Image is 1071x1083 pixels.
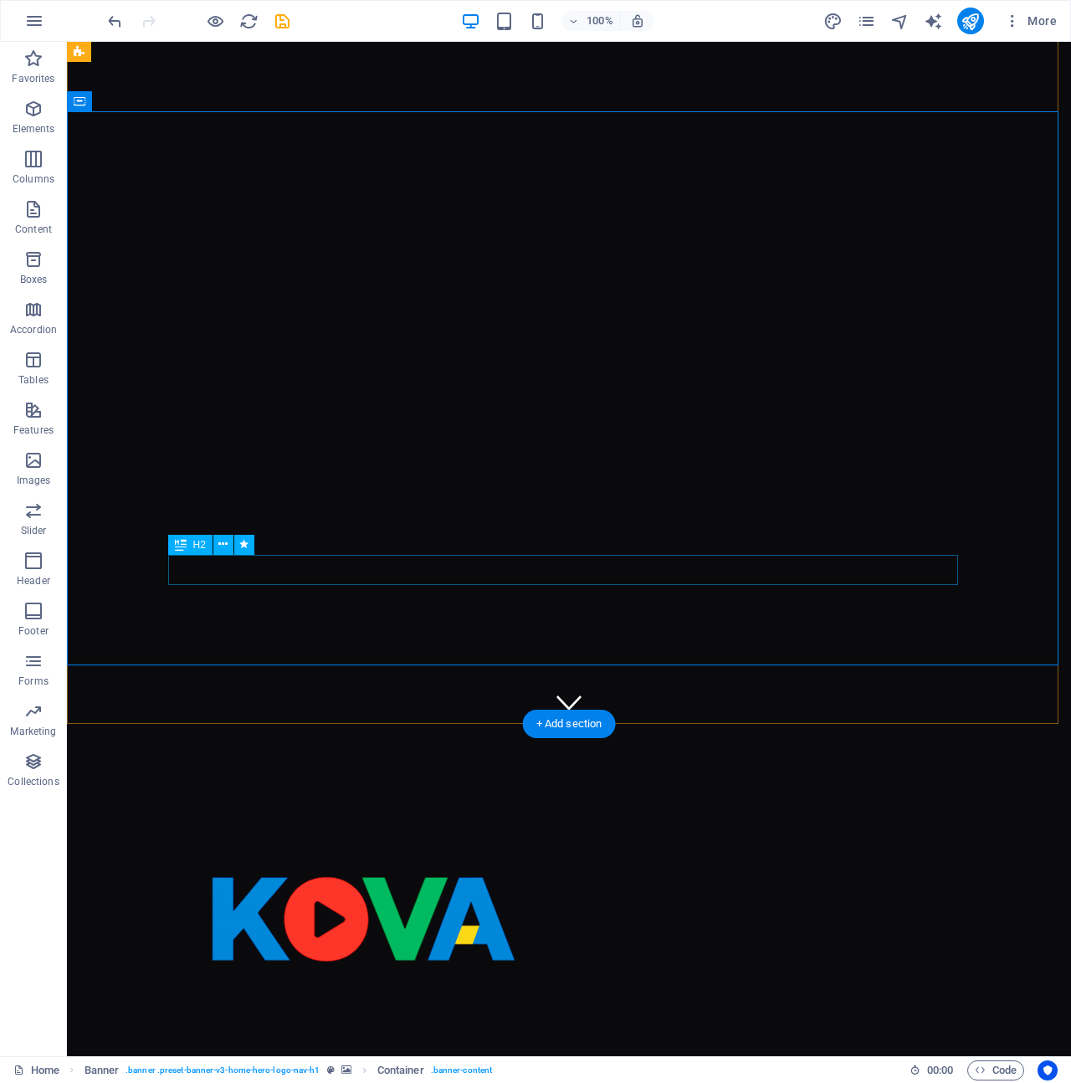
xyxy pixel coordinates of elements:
button: Click here to leave preview mode and continue editing [205,11,225,31]
i: Navigator [890,12,910,31]
span: More [1004,13,1057,29]
p: Accordion [10,323,57,336]
i: Design (Ctrl+Alt+Y) [823,12,843,31]
a: Click to cancel selection. Double-click to open Pages [13,1060,59,1080]
span: H2 [193,540,206,550]
button: undo [105,11,125,31]
i: This element contains a background [341,1065,351,1075]
div: + Add section [523,710,616,738]
p: Forms [18,675,49,688]
p: Elements [13,122,55,136]
p: Images [17,474,51,487]
button: pages [857,11,877,31]
span: Click to select. Double-click to edit [377,1060,424,1080]
p: Collections [8,775,59,788]
button: reload [238,11,259,31]
span: Code [975,1060,1017,1080]
button: 100% [561,11,621,31]
i: Publish [961,12,980,31]
button: navigator [890,11,910,31]
p: Header [17,574,50,588]
button: publish [957,8,984,34]
i: Reload page [239,12,259,31]
p: Columns [13,172,54,186]
p: Content [15,223,52,236]
p: Slider [21,524,47,537]
h6: Session time [910,1060,954,1080]
i: Save (Ctrl+S) [273,12,292,31]
button: design [823,11,843,31]
p: Boxes [20,273,48,286]
p: Features [13,423,54,437]
button: Usercentrics [1038,1060,1058,1080]
p: Tables [18,373,49,387]
span: Click to select. Double-click to edit [85,1060,120,1080]
i: AI Writer [924,12,943,31]
i: Pages (Ctrl+Alt+S) [857,12,876,31]
p: Footer [18,624,49,638]
span: . banner-content [431,1060,492,1080]
span: : [939,1064,941,1076]
button: save [272,11,292,31]
i: This element is a customizable preset [327,1065,335,1075]
span: . banner .preset-banner-v3-home-hero-logo-nav-h1 [126,1060,320,1080]
button: text_generator [924,11,944,31]
button: Code [967,1060,1024,1080]
i: Undo: Change logo type (Ctrl+Z) [105,12,125,31]
h6: 100% [587,11,613,31]
p: Favorites [12,72,54,85]
nav: breadcrumb [85,1060,493,1080]
button: More [997,8,1063,34]
span: 00 00 [927,1060,953,1080]
p: Marketing [10,725,56,738]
